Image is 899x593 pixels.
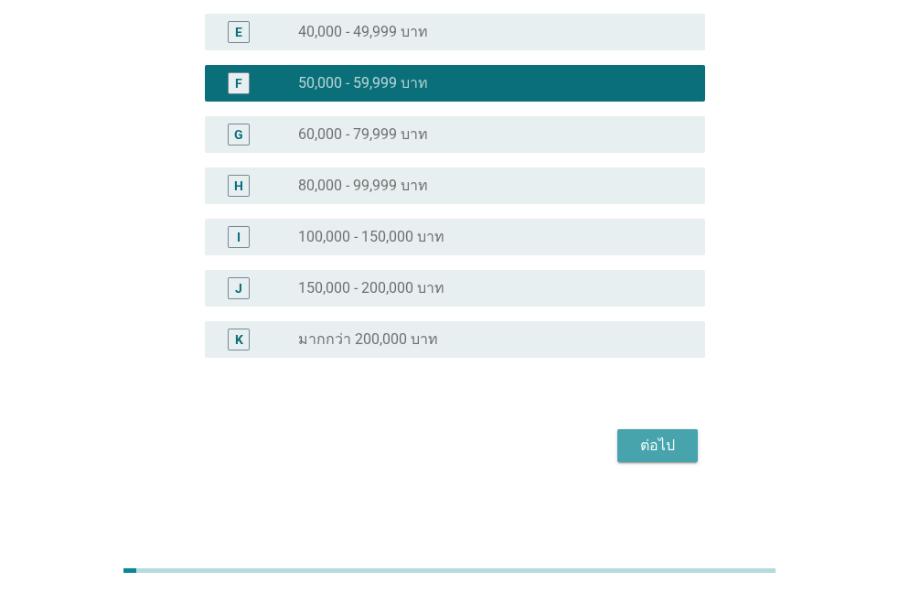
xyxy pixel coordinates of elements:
[632,435,683,457] div: ต่อไป
[298,330,438,349] label: มากกว่า 200,000 บาท
[298,23,428,41] label: 40,000 - 49,999 บาท
[235,73,242,92] div: F
[235,329,243,349] div: K
[298,279,444,297] label: 150,000 - 200,000 บาท
[298,125,428,144] label: 60,000 - 79,999 บาท
[234,124,243,144] div: G
[235,278,242,297] div: J
[298,228,444,246] label: 100,000 - 150,000 บาท
[234,176,243,195] div: H
[298,177,428,195] label: 80,000 - 99,999 บาท
[235,22,242,41] div: E
[298,74,428,92] label: 50,000 - 59,999 บาท
[617,429,698,462] button: ต่อไป
[237,227,241,246] div: I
